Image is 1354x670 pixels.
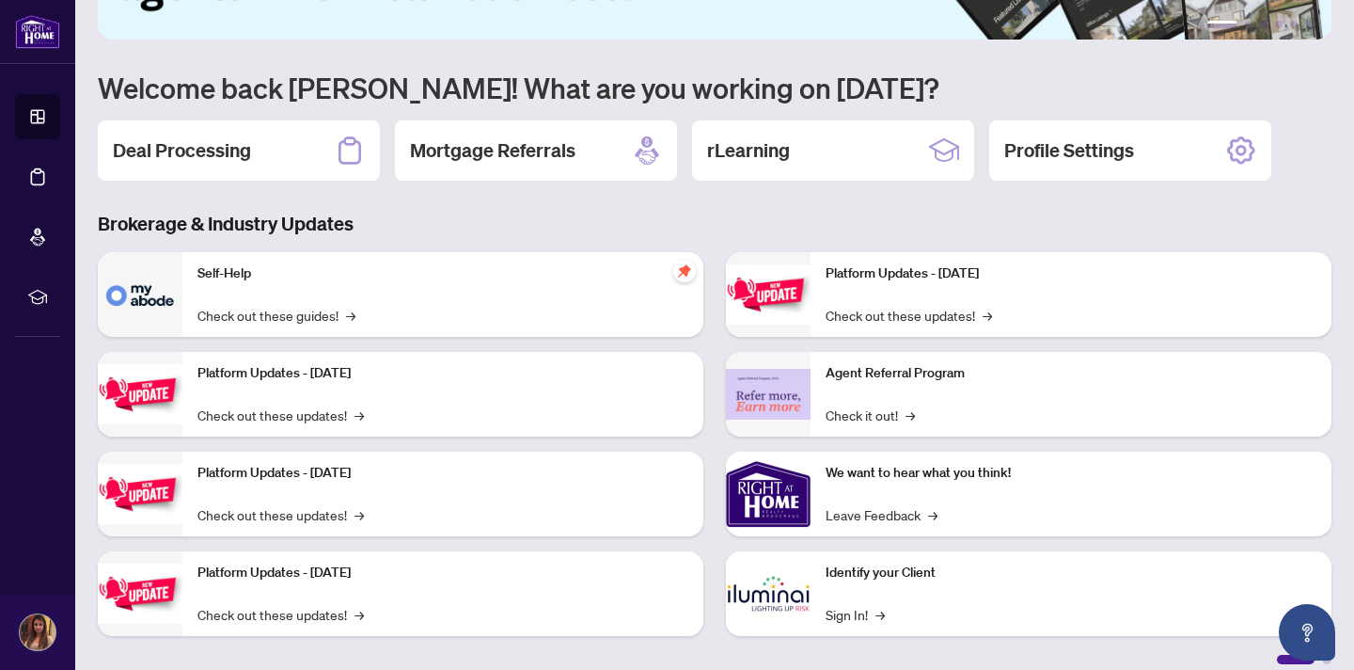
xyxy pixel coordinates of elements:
a: Check out these updates!→ [197,504,364,525]
span: → [354,405,364,425]
img: Self-Help [98,252,182,337]
h2: Mortgage Referrals [410,137,575,164]
img: Agent Referral Program [726,369,811,421]
a: Check out these updates!→ [197,604,364,625]
span: → [354,604,364,625]
p: We want to hear what you think! [826,463,1316,484]
p: Self-Help [197,263,688,284]
a: Check it out!→ [826,405,915,425]
h2: Profile Settings [1004,137,1134,164]
button: Open asap [1279,604,1335,661]
img: Profile Icon [20,614,55,650]
img: Platform Updates - September 16, 2025 [98,364,182,423]
span: → [928,504,937,525]
p: Platform Updates - [DATE] [826,263,1316,284]
a: Sign In!→ [826,604,885,625]
img: We want to hear what you think! [726,452,811,536]
button: 4 [1275,21,1283,28]
p: Platform Updates - [DATE] [197,363,688,384]
span: → [346,305,355,326]
img: Platform Updates - July 21, 2025 [98,464,182,523]
span: → [983,305,992,326]
span: → [905,405,915,425]
button: 1 [1207,21,1237,28]
img: Platform Updates - June 23, 2025 [726,264,811,324]
button: 5 [1290,21,1298,28]
h2: Deal Processing [113,137,251,164]
p: Agent Referral Program [826,363,1316,384]
span: → [354,504,364,525]
a: Check out these updates!→ [197,405,364,425]
button: 2 [1245,21,1252,28]
span: pushpin [673,260,696,282]
p: Platform Updates - [DATE] [197,563,688,583]
span: → [875,604,885,625]
a: Check out these updates!→ [826,305,992,326]
button: 6 [1305,21,1313,28]
a: Check out these guides!→ [197,305,355,326]
p: Platform Updates - [DATE] [197,463,688,484]
button: 3 [1260,21,1267,28]
h3: Brokerage & Industry Updates [98,211,1331,237]
img: Platform Updates - July 8, 2025 [98,564,182,623]
h1: Welcome back [PERSON_NAME]! What are you working on [DATE]? [98,70,1331,105]
h2: rLearning [707,137,790,164]
img: Identify your Client [726,551,811,636]
p: Identify your Client [826,563,1316,583]
img: logo [15,14,60,49]
a: Leave Feedback→ [826,504,937,525]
